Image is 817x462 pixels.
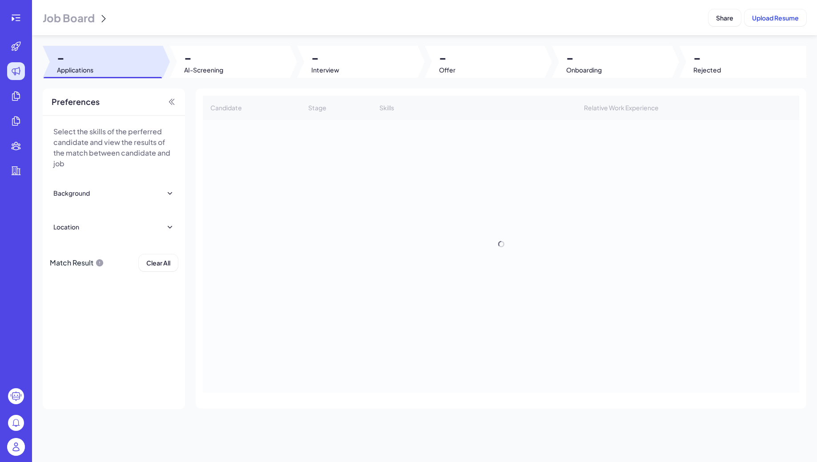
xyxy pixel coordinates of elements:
span: - [57,49,93,65]
p: Select the skills of the perferred candidate and view the results of the match between candidate ... [53,126,174,169]
div: Match Result [50,254,104,271]
span: Rejected [693,65,721,74]
span: - [184,49,223,65]
span: AI-Screening [184,65,223,74]
span: Onboarding [566,65,602,74]
button: Clear All [139,254,178,271]
img: user_logo.png [7,438,25,456]
span: Job Board [43,11,95,25]
span: - [311,49,339,65]
span: - [439,49,455,65]
span: - [566,49,602,65]
button: Share [708,9,741,26]
span: Clear All [146,259,170,267]
span: Offer [439,65,455,74]
span: Preferences [52,96,100,108]
span: - [693,49,721,65]
div: Background [53,189,90,197]
span: Applications [57,65,93,74]
span: Share [716,14,733,22]
span: Upload Resume [752,14,799,22]
div: Location [53,222,79,231]
span: Interview [311,65,339,74]
button: Upload Resume [745,9,806,26]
